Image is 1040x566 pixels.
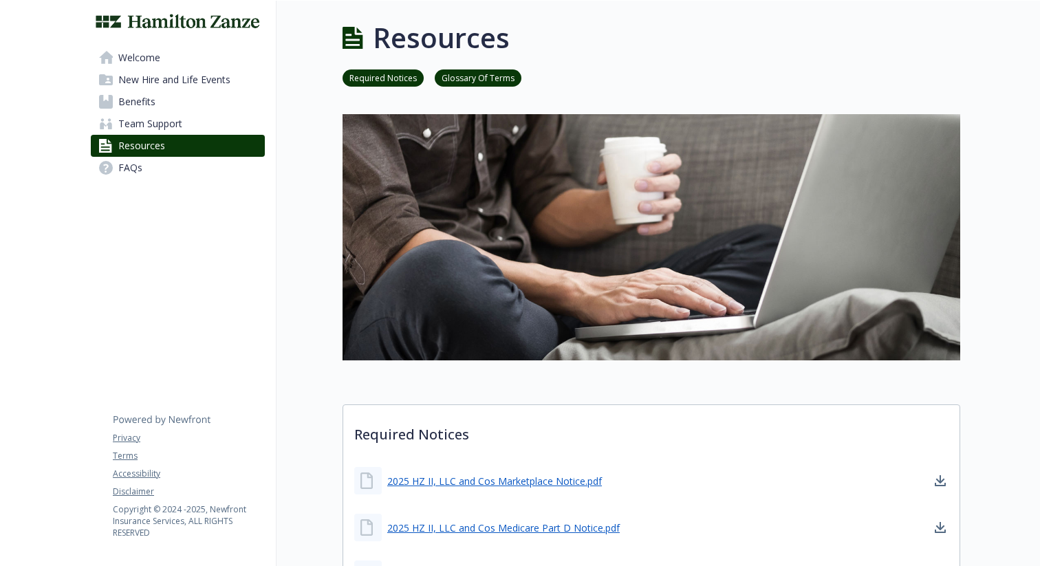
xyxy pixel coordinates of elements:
a: New Hire and Life Events [91,69,265,91]
span: Resources [118,135,165,157]
a: Team Support [91,113,265,135]
a: Benefits [91,91,265,113]
h1: Resources [373,17,510,58]
a: 2025 HZ II, LLC and Cos Marketplace Notice.pdf [387,474,602,488]
a: Terms [113,450,264,462]
a: FAQs [91,157,265,179]
a: Accessibility [113,468,264,480]
span: Welcome [118,47,160,69]
a: Welcome [91,47,265,69]
img: resources page banner [343,114,960,360]
span: New Hire and Life Events [118,69,230,91]
a: Glossary Of Terms [435,71,521,84]
a: Required Notices [343,71,424,84]
span: FAQs [118,157,142,179]
span: Team Support [118,113,182,135]
a: Resources [91,135,265,157]
p: Required Notices [343,405,960,456]
a: Privacy [113,432,264,444]
p: Copyright © 2024 - 2025 , Newfront Insurance Services, ALL RIGHTS RESERVED [113,503,264,538]
a: 2025 HZ II, LLC and Cos Medicare Part D Notice.pdf [387,521,620,535]
a: Disclaimer [113,486,264,498]
a: download document [932,519,949,536]
span: Benefits [118,91,155,113]
a: download document [932,472,949,489]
